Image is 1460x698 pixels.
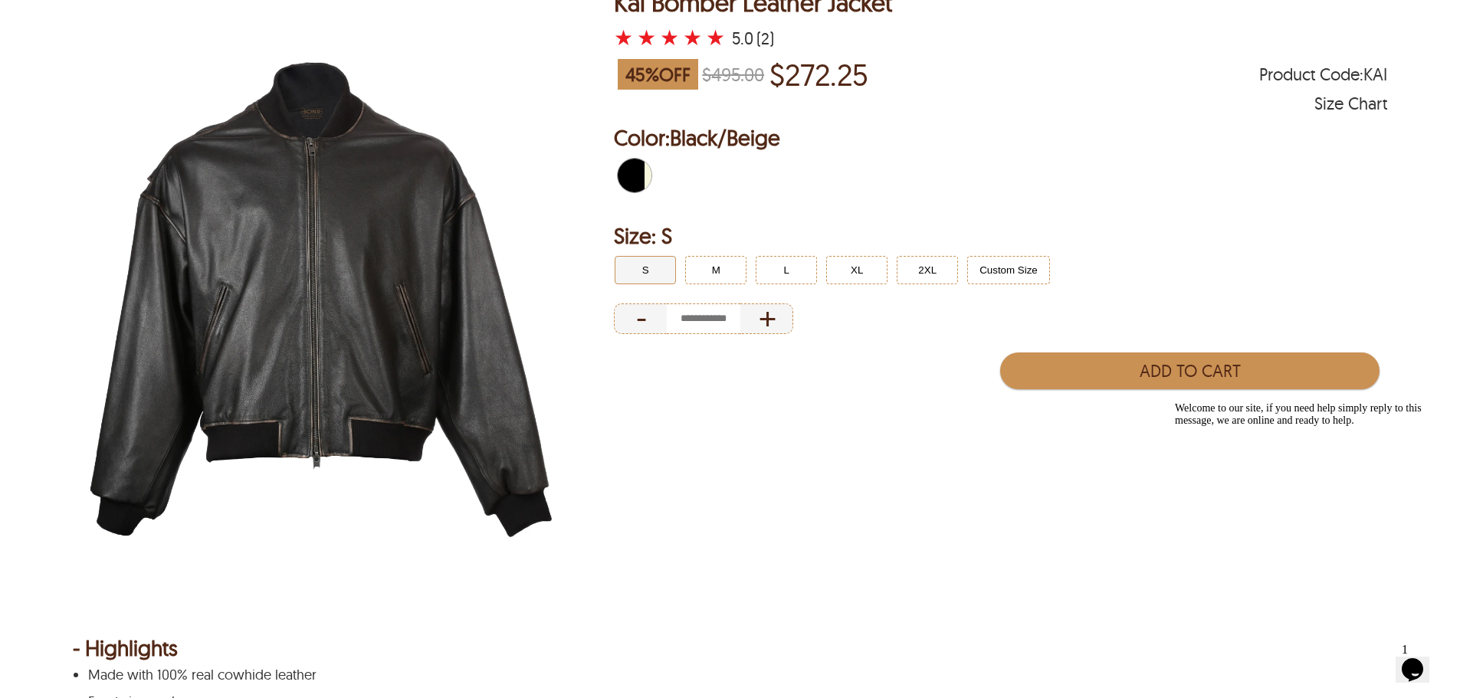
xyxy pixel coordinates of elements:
label: 2 rating [637,30,656,45]
strike: $495.00 [702,63,764,86]
iframe: chat widget [1396,637,1445,683]
button: Click to select 2XL [897,256,958,284]
label: 3 rating [660,30,679,45]
a: Kai Bomber Leather Jacket with a 5 Star Rating and 2 Product Review } [614,28,729,49]
div: Increase Quantity of Item [740,303,793,334]
iframe: PayPal [1001,397,1380,431]
div: Welcome to our site, if you need help simply reply to this message, we are online and ready to help. [6,6,282,31]
span: Product Code: KAI [1259,67,1387,82]
label: 4 rating [683,30,702,45]
button: Click to select L [756,256,817,284]
div: (2) [756,31,774,46]
p: Made with 100% real cowhide leather [88,667,1368,683]
div: Decrease Quantity of Item [614,303,667,334]
button: Click to select M [685,256,746,284]
h2: Selected Color: by Black/Beige [614,123,1387,153]
span: Black/Beige [670,124,780,151]
div: - Highlights [73,641,1387,656]
h2: Selected Filter by Size: S [614,221,1387,251]
label: 5 rating [706,30,725,45]
span: Welcome to our site, if you need help simply reply to this message, we are online and ready to help. [6,6,253,30]
button: Add to Cart [1000,352,1379,389]
div: 5.0 [732,31,753,46]
button: Click to select Custom Size [967,256,1050,284]
p: Price of $272.25 [769,57,868,92]
span: 45 % OFF [618,59,698,90]
label: 1 rating [614,30,633,45]
div: Black/Beige [614,155,655,196]
div: Size Chart [1314,96,1387,111]
button: Click to select XL [826,256,887,284]
button: Click to select S [615,256,676,284]
iframe: chat widget [1169,396,1445,629]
